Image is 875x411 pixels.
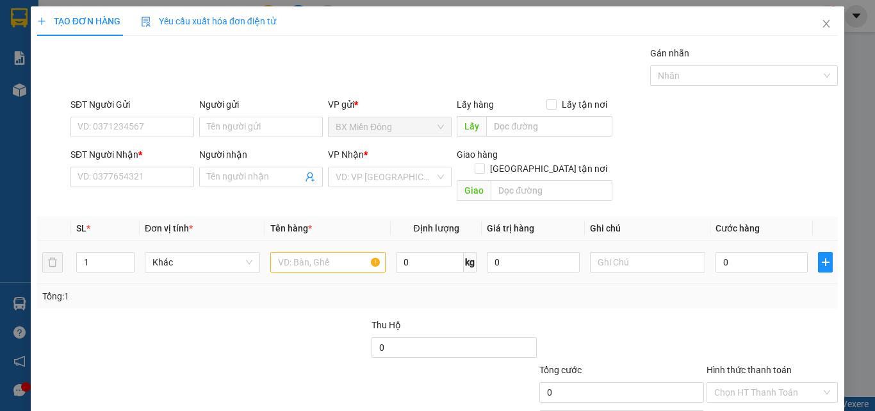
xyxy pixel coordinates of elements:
span: plus [819,257,832,267]
label: Gán nhãn [650,48,689,58]
button: delete [42,252,63,273]
button: Close [808,6,844,42]
input: Ghi Chú [590,252,705,273]
span: Giá trị hàng [487,223,534,233]
div: SĐT Người Gửi [70,97,194,112]
span: Lấy hàng [457,99,494,110]
div: Tổng: 1 [42,289,339,303]
span: Tên hàng [270,223,312,233]
div: SĐT Người Nhận [70,147,194,162]
span: VP Nhận [328,149,364,160]
div: VP gửi [328,97,452,112]
span: user-add [305,172,315,182]
span: Tổng cước [539,365,582,375]
span: [GEOGRAPHIC_DATA] tận nơi [485,162,612,176]
span: Khác [152,253,252,272]
span: SL [76,223,86,233]
label: Hình thức thanh toán [707,365,792,375]
span: Đơn vị tính [145,223,193,233]
span: Lấy [457,116,486,137]
th: Ghi chú [585,216,710,241]
span: TẠO ĐƠN HÀNG [37,16,120,26]
img: icon [141,17,151,27]
span: Lấy tận nơi [557,97,612,112]
div: Người gửi [199,97,323,112]
span: close [821,19,831,29]
span: BX Miền Đông [336,117,444,137]
div: Người nhận [199,147,323,162]
span: Yêu cầu xuất hóa đơn điện tử [141,16,276,26]
input: Dọc đường [486,116,612,137]
span: plus [37,17,46,26]
span: Giao hàng [457,149,498,160]
input: VD: Bàn, Ghế [270,252,386,273]
span: kg [464,252,477,273]
input: 0 [487,252,579,273]
span: Cước hàng [716,223,760,233]
span: Định lượng [413,223,459,233]
button: plus [818,252,833,273]
span: Giao [457,180,491,201]
span: Thu Hộ [372,320,401,330]
input: Dọc đường [491,180,612,201]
